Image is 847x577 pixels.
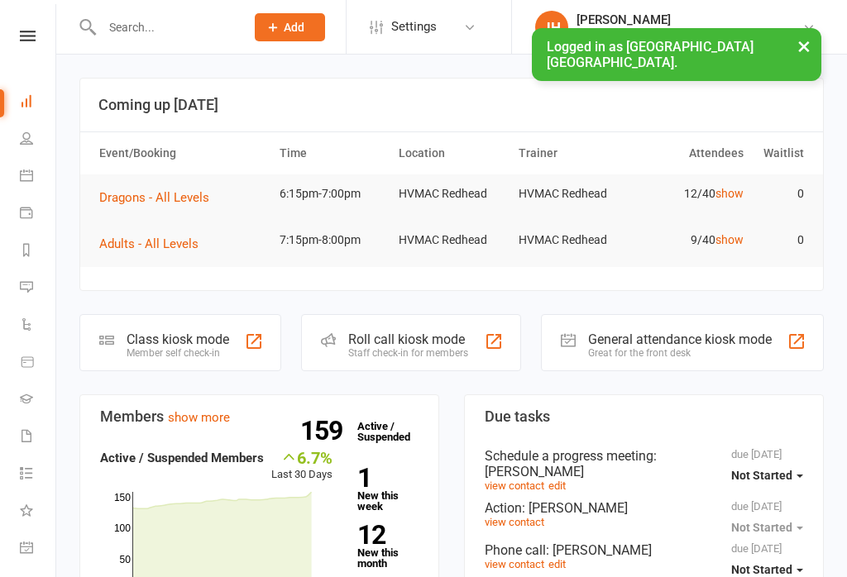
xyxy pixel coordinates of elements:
[511,221,631,260] td: HVMAC Redhead
[577,12,802,27] div: [PERSON_NAME]
[511,132,631,174] th: Trainer
[127,331,229,347] div: Class kiosk mode
[271,448,333,484] div: Last 30 Days
[100,408,419,425] h3: Members
[98,97,805,113] h3: Coming up [DATE]
[99,190,209,205] span: Dragons - All Levels
[485,479,544,492] a: view contact
[272,132,392,174] th: Time
[271,448,333,466] div: 6.7%
[751,221,811,260] td: 0
[357,465,412,490] strong: 1
[485,448,657,479] span: : [PERSON_NAME]
[255,13,325,41] button: Add
[92,132,272,174] th: Event/Booking
[588,331,772,347] div: General attendance kiosk mode
[731,563,792,576] span: Not Started
[272,174,392,213] td: 6:15pm-7:00pm
[631,174,751,213] td: 12/40
[485,408,803,425] h3: Due tasks
[485,558,544,570] a: view contact
[300,418,349,443] strong: 159
[99,188,221,207] button: Dragons - All Levels
[20,159,57,196] a: Calendar
[20,233,57,270] a: Reports
[99,236,199,251] span: Adults - All Levels
[631,132,751,174] th: Attendees
[577,27,802,42] div: [GEOGRAPHIC_DATA] [GEOGRAPHIC_DATA]
[348,347,468,359] div: Staff check-in for members
[284,21,304,34] span: Add
[20,345,57,382] a: Product Sales
[485,448,803,479] div: Schedule a progress meeting
[391,8,437,45] span: Settings
[789,28,819,64] button: ×
[535,11,568,44] div: JH
[391,132,511,174] th: Location
[20,531,57,568] a: General attendance kiosk mode
[357,465,419,512] a: 1New this week
[485,542,803,558] div: Phone call
[485,500,803,516] div: Action
[127,347,229,359] div: Member self check-in
[751,132,811,174] th: Waitlist
[357,522,412,547] strong: 12
[97,16,233,39] input: Search...
[522,500,628,516] span: : [PERSON_NAME]
[20,494,57,531] a: What's New
[20,196,57,233] a: Payments
[99,234,210,254] button: Adults - All Levels
[349,408,422,455] a: 159Active / Suspended
[272,221,392,260] td: 7:15pm-8:00pm
[348,331,468,347] div: Roll call kiosk mode
[588,347,772,359] div: Great for the front desk
[20,122,57,159] a: People
[715,187,744,200] a: show
[511,174,631,213] td: HVMAC Redhead
[715,233,744,246] a: show
[357,522,419,569] a: 12New this month
[751,174,811,213] td: 0
[100,451,264,465] strong: Active / Suspended Members
[391,221,511,260] td: HVMAC Redhead
[631,221,751,260] td: 9/40
[485,516,544,528] a: view contact
[731,469,792,482] span: Not Started
[547,39,754,70] span: Logged in as [GEOGRAPHIC_DATA] [GEOGRAPHIC_DATA].
[546,542,652,558] span: : [PERSON_NAME]
[168,410,230,425] a: show more
[548,479,566,492] a: edit
[391,174,511,213] td: HVMAC Redhead
[548,558,566,570] a: edit
[20,84,57,122] a: Dashboard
